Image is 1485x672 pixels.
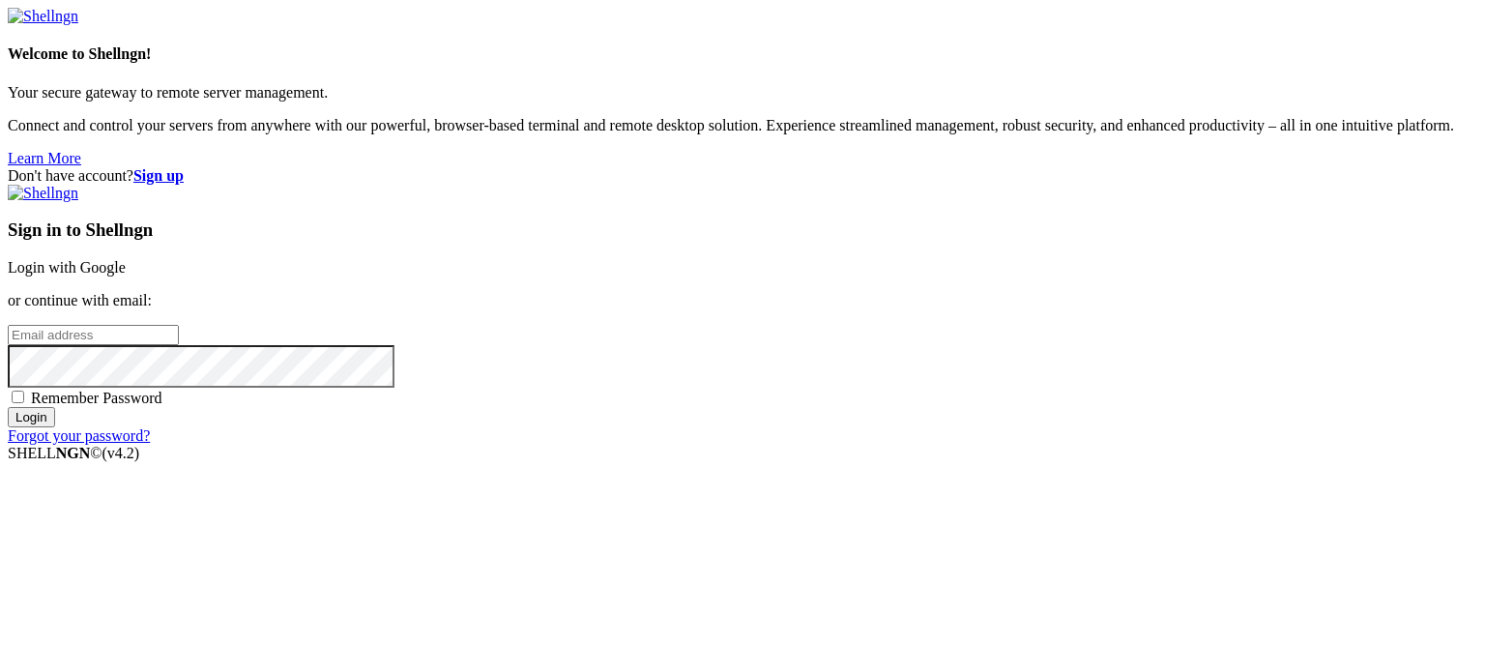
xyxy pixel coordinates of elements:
[8,325,179,345] input: Email address
[8,219,1477,241] h3: Sign in to Shellngn
[8,292,1477,309] p: or continue with email:
[8,45,1477,63] h4: Welcome to Shellngn!
[8,185,78,202] img: Shellngn
[8,117,1477,134] p: Connect and control your servers from anywhere with our powerful, browser-based terminal and remo...
[12,391,24,403] input: Remember Password
[8,8,78,25] img: Shellngn
[56,445,91,461] b: NGN
[8,427,150,444] a: Forgot your password?
[31,390,162,406] span: Remember Password
[8,150,81,166] a: Learn More
[102,445,140,461] span: 4.2.0
[8,259,126,276] a: Login with Google
[8,445,139,461] span: SHELL ©
[8,84,1477,102] p: Your secure gateway to remote server management.
[8,167,1477,185] div: Don't have account?
[133,167,184,184] a: Sign up
[8,407,55,427] input: Login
